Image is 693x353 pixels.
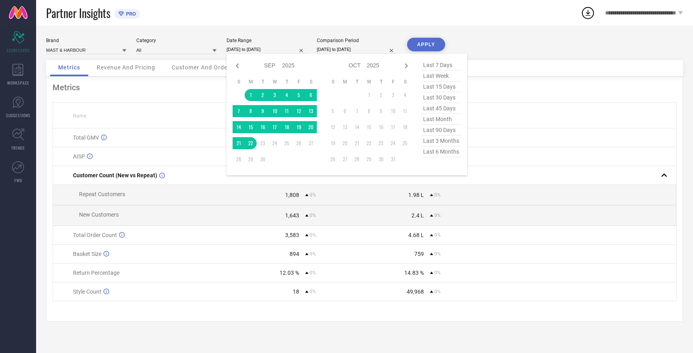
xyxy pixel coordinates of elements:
span: Revenue And Pricing [97,64,155,71]
td: Thu Oct 30 2025 [375,153,387,165]
td: Sun Oct 12 2025 [327,121,339,133]
span: FWD [14,177,22,183]
td: Tue Sep 23 2025 [257,137,269,149]
td: Mon Sep 01 2025 [245,89,257,101]
span: last 7 days [421,60,461,71]
td: Sun Oct 05 2025 [327,105,339,117]
th: Saturday [305,79,317,85]
td: Sun Oct 26 2025 [327,153,339,165]
span: Customer Count (New vs Repeat) [73,172,157,179]
span: Return Percentage [73,270,120,276]
td: Mon Sep 22 2025 [245,137,257,149]
span: last 6 months [421,146,461,157]
td: Thu Oct 16 2025 [375,121,387,133]
td: Fri Sep 19 2025 [293,121,305,133]
span: 0% [434,232,441,238]
td: Sat Oct 11 2025 [399,105,411,117]
td: Fri Sep 05 2025 [293,89,305,101]
th: Monday [245,79,257,85]
th: Friday [387,79,399,85]
td: Wed Sep 10 2025 [269,105,281,117]
td: Wed Sep 24 2025 [269,137,281,149]
td: Wed Oct 01 2025 [363,89,375,101]
span: 0% [434,192,441,198]
td: Sun Sep 21 2025 [233,137,245,149]
td: Sat Oct 18 2025 [399,121,411,133]
th: Thursday [375,79,387,85]
span: Name [73,113,86,119]
div: 18 [293,288,299,295]
td: Wed Sep 03 2025 [269,89,281,101]
td: Fri Sep 12 2025 [293,105,305,117]
span: last 15 days [421,81,461,92]
span: Customer And Orders [172,64,233,71]
td: Tue Sep 09 2025 [257,105,269,117]
span: TRENDS [11,145,25,151]
td: Wed Oct 22 2025 [363,137,375,149]
td: Fri Oct 10 2025 [387,105,399,117]
span: last month [421,114,461,125]
th: Wednesday [269,79,281,85]
td: Fri Sep 26 2025 [293,137,305,149]
span: Total Order Count [73,232,117,238]
div: Brand [46,38,126,43]
div: Date Range [227,38,307,43]
div: Metrics [53,83,677,92]
td: Sun Sep 28 2025 [233,153,245,165]
div: 14.83 % [404,270,424,276]
td: Tue Oct 28 2025 [351,153,363,165]
div: 2.4 L [411,212,424,219]
td: Sat Oct 25 2025 [399,137,411,149]
td: Mon Oct 06 2025 [339,105,351,117]
th: Sunday [233,79,245,85]
td: Fri Oct 24 2025 [387,137,399,149]
span: 0% [310,289,316,294]
td: Tue Sep 30 2025 [257,153,269,165]
td: Fri Oct 03 2025 [387,89,399,101]
div: 3,583 [285,232,299,238]
td: Thu Oct 09 2025 [375,105,387,117]
input: Select date range [227,45,307,54]
div: 1,643 [285,212,299,219]
div: Next month [401,61,411,71]
span: 0% [434,289,441,294]
th: Tuesday [257,79,269,85]
td: Mon Sep 08 2025 [245,105,257,117]
td: Thu Sep 11 2025 [281,105,293,117]
td: Sat Oct 04 2025 [399,89,411,101]
div: 12.03 % [280,270,299,276]
button: APPLY [407,38,445,51]
span: New Customers [79,211,119,218]
span: last 45 days [421,103,461,114]
div: Previous month [233,61,242,71]
td: Mon Oct 27 2025 [339,153,351,165]
td: Tue Oct 21 2025 [351,137,363,149]
td: Thu Oct 23 2025 [375,137,387,149]
div: 894 [290,251,299,257]
td: Thu Oct 02 2025 [375,89,387,101]
td: Thu Sep 04 2025 [281,89,293,101]
td: Fri Oct 17 2025 [387,121,399,133]
div: Comparison Period [317,38,397,43]
span: 0% [310,213,316,218]
div: 4.68 L [408,232,424,238]
td: Sat Sep 13 2025 [305,105,317,117]
span: last 3 months [421,136,461,146]
td: Fri Oct 31 2025 [387,153,399,165]
span: 0% [310,270,316,276]
td: Tue Oct 14 2025 [351,121,363,133]
th: Tuesday [351,79,363,85]
span: Basket Size [73,251,101,257]
td: Sun Sep 07 2025 [233,105,245,117]
span: Total GMV [73,134,99,141]
div: 49,968 [407,288,424,295]
td: Wed Oct 29 2025 [363,153,375,165]
span: 0% [310,232,316,238]
div: 759 [414,251,424,257]
span: Repeat Customers [79,191,125,197]
span: WORKSPACE [7,80,29,86]
td: Sat Sep 27 2025 [305,137,317,149]
td: Tue Sep 02 2025 [257,89,269,101]
span: 0% [434,251,441,257]
th: Wednesday [363,79,375,85]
